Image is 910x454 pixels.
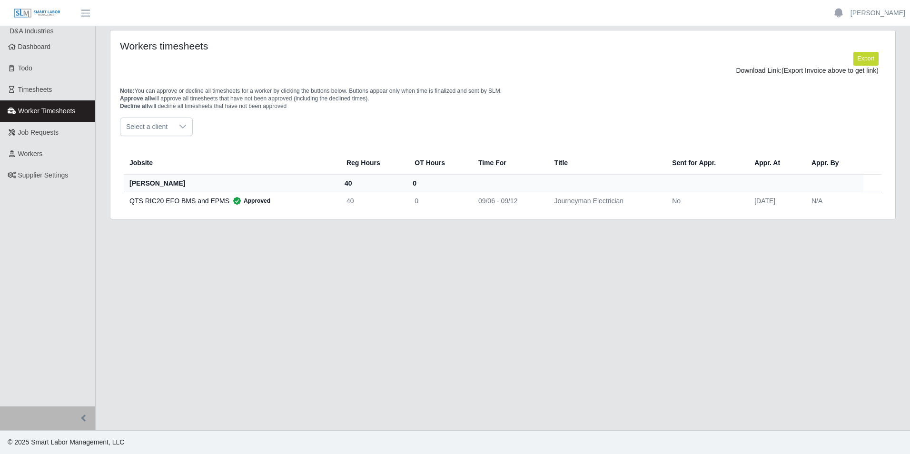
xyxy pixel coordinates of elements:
[547,192,665,209] td: Journeyman Electrician
[18,171,69,179] span: Supplier Settings
[120,87,886,110] p: You can approve or decline all timesheets for a worker by clicking the buttons below. Buttons app...
[853,52,879,65] button: Export
[18,86,52,93] span: Timesheets
[129,196,331,206] div: QTS RIC20 EFO BMS and EPMS
[127,66,879,76] div: Download Link:
[664,192,747,209] td: No
[124,174,339,192] th: [PERSON_NAME]
[471,192,547,209] td: 09/06 - 09/12
[120,40,431,52] h4: Workers timesheets
[120,118,173,136] span: Select a client
[124,151,339,175] th: Jobsite
[120,95,151,102] span: Approve all
[664,151,747,175] th: Sent for Appr.
[407,174,471,192] th: 0
[407,192,471,209] td: 0
[781,67,879,74] span: (Export Invoice above to get link)
[339,192,407,209] td: 40
[339,174,407,192] th: 40
[471,151,547,175] th: Time For
[120,88,135,94] span: Note:
[229,196,270,206] span: Approved
[339,151,407,175] th: Reg Hours
[18,43,51,50] span: Dashboard
[18,128,59,136] span: Job Requests
[804,192,863,209] td: N/A
[13,8,61,19] img: SLM Logo
[18,64,32,72] span: Todo
[10,27,54,35] span: D&A Industries
[851,8,905,18] a: [PERSON_NAME]
[747,192,804,209] td: [DATE]
[747,151,804,175] th: Appr. At
[407,151,471,175] th: OT Hours
[547,151,665,175] th: Title
[8,438,124,446] span: © 2025 Smart Labor Management, LLC
[18,107,75,115] span: Worker Timesheets
[120,103,148,109] span: Decline all
[804,151,863,175] th: Appr. By
[18,150,43,158] span: Workers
